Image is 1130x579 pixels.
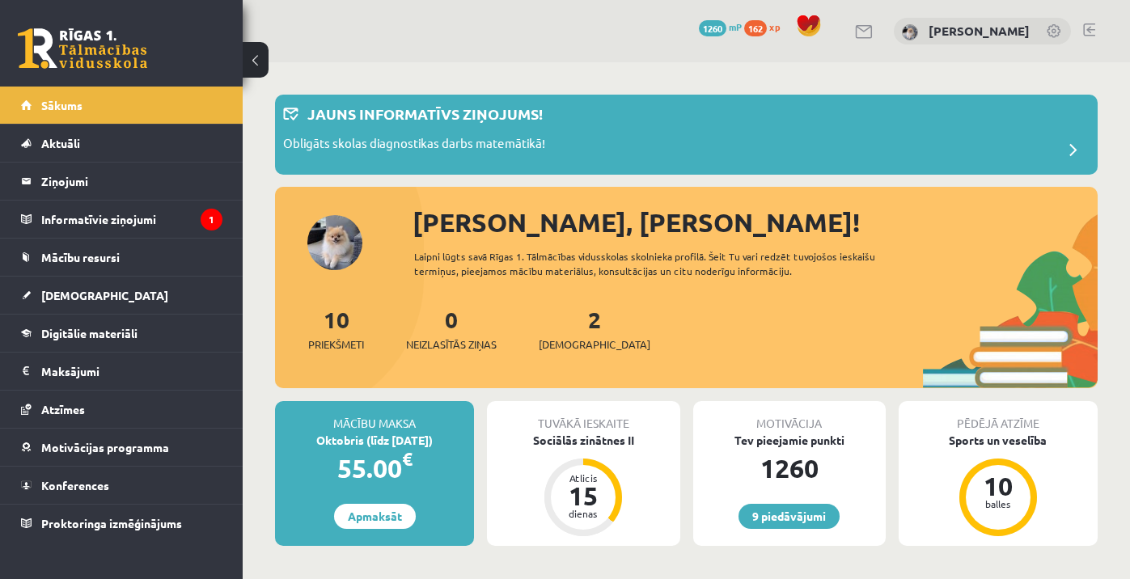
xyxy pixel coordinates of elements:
span: Proktoringa izmēģinājums [41,516,182,530]
div: dienas [559,509,607,518]
a: Sports un veselība 10 balles [899,432,1098,539]
a: [PERSON_NAME] [929,23,1030,39]
a: Informatīvie ziņojumi1 [21,201,222,238]
span: 162 [744,20,767,36]
span: Motivācijas programma [41,440,169,454]
a: Atzīmes [21,391,222,428]
a: 2[DEMOGRAPHIC_DATA] [539,305,650,353]
a: Proktoringa izmēģinājums [21,505,222,542]
legend: Ziņojumi [41,163,222,200]
div: Pēdējā atzīme [899,401,1098,432]
a: Digitālie materiāli [21,315,222,352]
span: Priekšmeti [308,336,364,353]
span: Konferences [41,478,109,492]
p: Obligāts skolas diagnostikas darbs matemātikā! [283,134,545,157]
a: Jauns informatīvs ziņojums! Obligāts skolas diagnostikas darbs matemātikā! [283,103,1090,167]
a: 10Priekšmeti [308,305,364,353]
span: [DEMOGRAPHIC_DATA] [41,288,168,302]
a: Apmaksāt [334,504,416,529]
span: 1260 [699,20,726,36]
a: 9 piedāvājumi [739,504,840,529]
a: Ziņojumi [21,163,222,200]
div: Tev pieejamie punkti [693,432,886,449]
div: Laipni lūgts savā Rīgas 1. Tālmācības vidusskolas skolnieka profilā. Šeit Tu vari redzēt tuvojošo... [414,249,908,278]
span: Atzīmes [41,402,85,416]
span: Sākums [41,98,83,112]
div: Atlicis [559,473,607,483]
a: [DEMOGRAPHIC_DATA] [21,277,222,314]
a: Aktuāli [21,125,222,162]
a: Rīgas 1. Tālmācības vidusskola [18,28,147,69]
a: Sociālās zinātnes II Atlicis 15 dienas [487,432,679,539]
span: € [402,447,413,471]
img: Emīlija Kajaka [902,24,918,40]
span: xp [769,20,780,33]
span: [DEMOGRAPHIC_DATA] [539,336,650,353]
span: Neizlasītās ziņas [406,336,497,353]
div: 10 [974,473,1022,499]
div: Tuvākā ieskaite [487,401,679,432]
div: Sports un veselība [899,432,1098,449]
span: Digitālie materiāli [41,326,138,340]
a: Motivācijas programma [21,429,222,466]
a: 1260 mP [699,20,742,33]
a: Maksājumi [21,353,222,390]
a: Mācību resursi [21,239,222,276]
a: 162 xp [744,20,788,33]
legend: Informatīvie ziņojumi [41,201,222,238]
div: [PERSON_NAME], [PERSON_NAME]! [413,203,1098,242]
a: Konferences [21,467,222,504]
span: Aktuāli [41,136,80,150]
span: mP [729,20,742,33]
div: Oktobris (līdz [DATE]) [275,432,474,449]
div: 15 [559,483,607,509]
legend: Maksājumi [41,353,222,390]
span: Mācību resursi [41,250,120,264]
div: 55.00 [275,449,474,488]
p: Jauns informatīvs ziņojums! [307,103,543,125]
a: 0Neizlasītās ziņas [406,305,497,353]
a: Sākums [21,87,222,124]
div: 1260 [693,449,886,488]
div: Sociālās zinātnes II [487,432,679,449]
div: balles [974,499,1022,509]
i: 1 [201,209,222,230]
div: Mācību maksa [275,401,474,432]
div: Motivācija [693,401,886,432]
